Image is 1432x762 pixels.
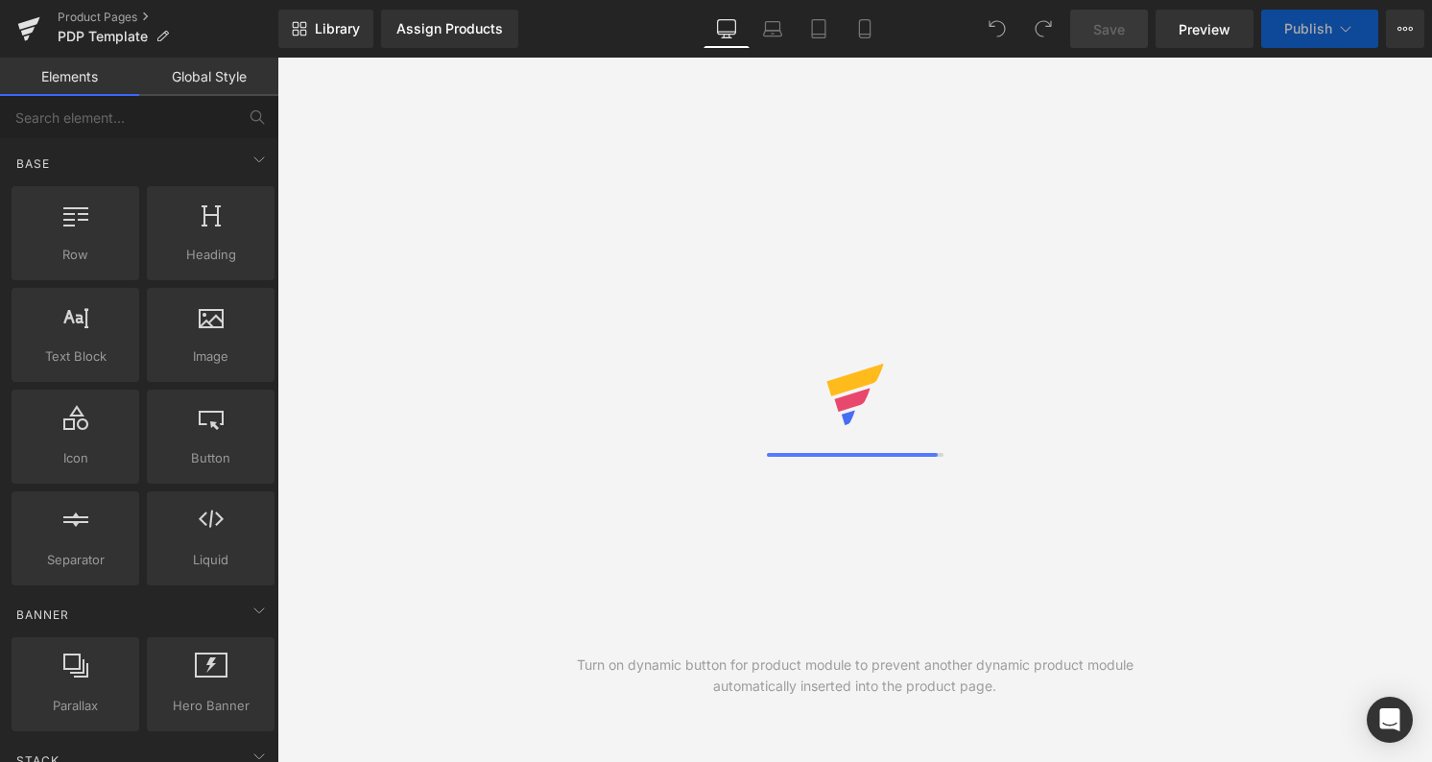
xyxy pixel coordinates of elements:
a: Product Pages [58,10,278,25]
span: Parallax [17,696,133,716]
span: Icon [17,448,133,468]
span: Save [1093,19,1125,39]
a: Mobile [842,10,888,48]
span: Image [153,346,269,367]
span: Heading [153,245,269,265]
span: Text Block [17,346,133,367]
span: Button [153,448,269,468]
span: PDP Template [58,29,148,44]
button: Undo [978,10,1016,48]
span: Publish [1284,21,1332,36]
span: Base [14,155,52,173]
span: Banner [14,606,71,624]
a: Global Style [139,58,278,96]
div: Turn on dynamic button for product module to prevent another dynamic product module automatically... [566,655,1144,697]
span: Preview [1179,19,1230,39]
button: Redo [1024,10,1062,48]
a: Laptop [750,10,796,48]
a: Tablet [796,10,842,48]
a: New Library [278,10,373,48]
span: Hero Banner [153,696,269,716]
button: More [1386,10,1424,48]
span: Separator [17,550,133,570]
a: Desktop [704,10,750,48]
span: Liquid [153,550,269,570]
div: Open Intercom Messenger [1367,697,1413,743]
a: Preview [1156,10,1253,48]
span: Library [315,20,360,37]
div: Assign Products [396,21,503,36]
button: Publish [1261,10,1378,48]
span: Row [17,245,133,265]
